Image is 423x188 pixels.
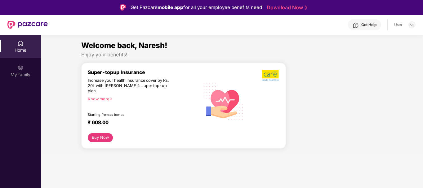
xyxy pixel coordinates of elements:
[88,97,196,101] div: Know more
[131,4,262,11] div: Get Pazcare for all your employee benefits need
[109,97,113,101] span: right
[88,120,194,127] div: ₹ 608.00
[17,40,24,46] img: svg+xml;base64,PHN2ZyBpZD0iSG9tZSIgeG1sbnM9Imh0dHA6Ly93d3cudzMub3JnLzIwMDAvc3ZnIiB3aWR0aD0iMjAiIG...
[305,4,307,11] img: Stroke
[267,4,305,11] a: Download Now
[88,133,113,142] button: Buy Now
[88,113,173,117] div: Starting from as low as
[262,69,279,81] img: b5dec4f62d2307b9de63beb79f102df3.png
[409,22,414,27] img: svg+xml;base64,PHN2ZyBpZD0iRHJvcGRvd24tMzJ4MzIiIHhtbG5zPSJodHRwOi8vd3d3LnczLm9yZy8yMDAwL3N2ZyIgd2...
[120,4,126,11] img: Logo
[7,21,48,29] img: New Pazcare Logo
[81,51,383,58] div: Enjoy your benefits!
[17,65,24,71] img: svg+xml;base64,PHN2ZyB3aWR0aD0iMjAiIGhlaWdodD0iMjAiIHZpZXdCb3g9IjAgMCAyMCAyMCIgZmlsbD0ibm9uZSIgeG...
[200,77,248,125] img: svg+xml;base64,PHN2ZyB4bWxucz0iaHR0cDovL3d3dy53My5vcmcvMjAwMC9zdmciIHhtbG5zOnhsaW5rPSJodHRwOi8vd3...
[88,78,173,94] div: Increase your health insurance cover by Rs. 20L with [PERSON_NAME]’s super top-up plan.
[158,4,183,10] strong: mobile app
[361,22,376,27] div: Get Help
[353,22,359,28] img: svg+xml;base64,PHN2ZyBpZD0iSGVscC0zMngzMiIgeG1sbnM9Imh0dHA6Ly93d3cudzMub3JnLzIwMDAvc3ZnIiB3aWR0aD...
[394,22,403,27] div: User
[88,69,200,75] div: Super-topup Insurance
[81,41,167,50] span: Welcome back, Naresh!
